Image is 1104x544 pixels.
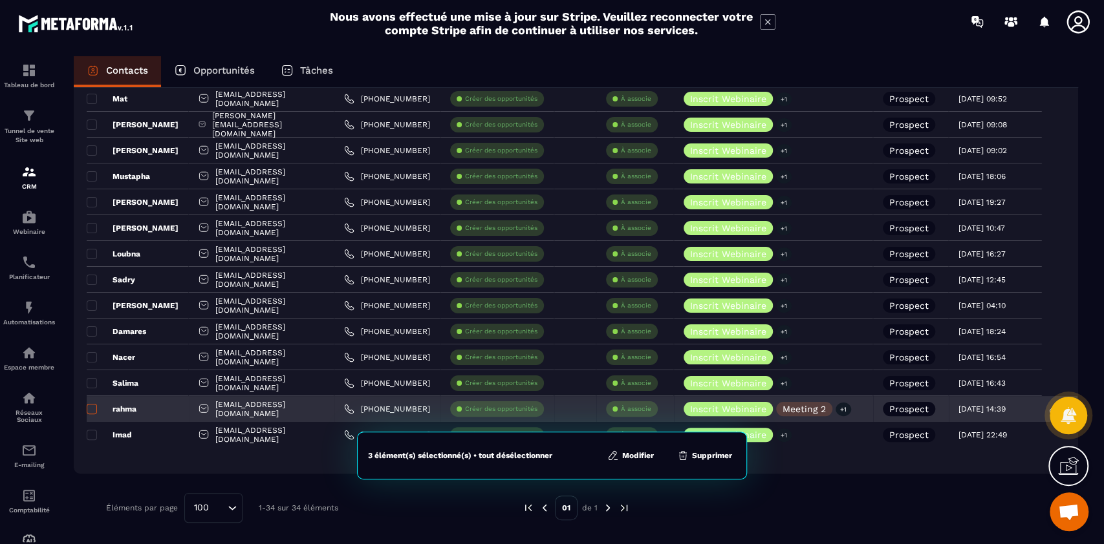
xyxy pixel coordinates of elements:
[621,120,651,129] p: À associe
[465,198,537,207] p: Créer des opportunités
[465,275,537,284] p: Créer des opportunités
[3,127,55,145] p: Tunnel de vente Site web
[344,430,430,440] a: [PHONE_NUMBER]
[958,404,1006,413] p: [DATE] 14:39
[836,403,851,416] p: +1
[889,198,929,207] p: Prospect
[690,249,766,258] p: Inscrit Webinaire
[74,56,161,87] a: Contacts
[621,353,651,362] p: À associe
[690,379,766,388] p: Inscrit Webinaire
[618,502,630,514] img: next
[344,171,430,182] a: [PHONE_NUMBER]
[87,404,136,414] p: rahma
[21,443,37,458] img: email
[621,275,651,284] p: À associe
[690,120,766,129] p: Inscrit Webinaire
[958,249,1006,258] p: [DATE] 16:27
[621,198,651,207] p: À associe
[3,290,55,335] a: automationsautomationsAutomatisations
[958,146,1007,155] p: [DATE] 09:02
[673,449,736,462] button: Supprimer
[344,352,430,362] a: [PHONE_NUMBER]
[958,327,1006,336] p: [DATE] 18:24
[193,65,255,76] p: Opportunités
[3,433,55,478] a: emailemailE-mailing
[621,301,651,310] p: À associe
[889,404,929,413] p: Prospect
[3,81,55,89] p: Tableau de bord
[690,198,766,207] p: Inscrit Webinaire
[3,478,55,523] a: accountantaccountantComptabilité
[465,172,537,181] p: Créer des opportunités
[87,326,146,337] p: Damares
[776,196,792,209] p: +1
[21,300,37,315] img: automations
[465,249,537,258] p: Créer des opportunités
[889,249,929,258] p: Prospect
[776,325,792,339] p: +1
[889,224,929,233] p: Prospect
[776,222,792,235] p: +1
[106,65,148,76] p: Contacts
[18,12,135,35] img: logo
[344,145,430,156] a: [PHONE_NUMBER]
[87,430,132,440] p: Imad
[465,224,537,233] p: Créer des opportunités
[776,377,792,390] p: +1
[3,98,55,154] a: formationformationTunnel de vente Site web
[87,120,179,130] p: [PERSON_NAME]
[958,353,1006,362] p: [DATE] 16:54
[87,94,127,104] p: Mat
[621,249,651,258] p: À associe
[465,379,537,388] p: Créer des opportunités
[465,327,537,336] p: Créer des opportunités
[889,146,929,155] p: Prospect
[889,430,929,439] p: Prospect
[776,428,792,442] p: +1
[87,352,135,362] p: Nacer
[21,488,37,503] img: accountant
[106,503,178,512] p: Éléments par page
[3,53,55,98] a: formationformationTableau de bord
[690,94,766,103] p: Inscrit Webinaire
[21,255,37,270] img: scheduler
[621,146,651,155] p: À associe
[776,118,792,132] p: +1
[259,503,338,512] p: 1-34 sur 34 éléments
[189,501,213,515] span: 100
[621,94,651,103] p: À associe
[87,223,179,233] p: [PERSON_NAME]
[368,450,552,461] div: 3 élément(s) sélectionné(s) • tout désélectionner
[344,249,430,259] a: [PHONE_NUMBER]
[690,172,766,181] p: Inscrit Webinaire
[344,197,430,207] a: [PHONE_NUMBER]
[958,224,1005,233] p: [DATE] 10:47
[889,353,929,362] p: Prospect
[776,273,792,287] p: +1
[958,198,1006,207] p: [DATE] 19:27
[690,224,766,233] p: Inscrit Webinaire
[783,404,826,413] p: Meeting 2
[3,381,55,433] a: social-networksocial-networkRéseaux Sociaux
[3,154,55,200] a: formationformationCRM
[213,501,224,515] input: Search for option
[690,353,766,362] p: Inscrit Webinaire
[344,120,430,130] a: [PHONE_NUMBER]
[621,379,651,388] p: À associe
[621,224,651,233] p: À associe
[87,300,179,311] p: [PERSON_NAME]
[690,146,766,155] p: Inscrit Webinaire
[465,404,537,413] p: Créer des opportunités
[621,430,651,439] p: À associe
[465,353,537,362] p: Créer des opportunités
[21,164,37,180] img: formation
[21,390,37,406] img: social-network
[184,493,243,523] div: Search for option
[3,273,55,280] p: Planificateur
[1050,492,1088,531] div: Ouvrir le chat
[621,172,651,181] p: À associe
[776,170,792,183] p: +1
[958,275,1006,284] p: [DATE] 12:45
[87,197,179,207] p: [PERSON_NAME]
